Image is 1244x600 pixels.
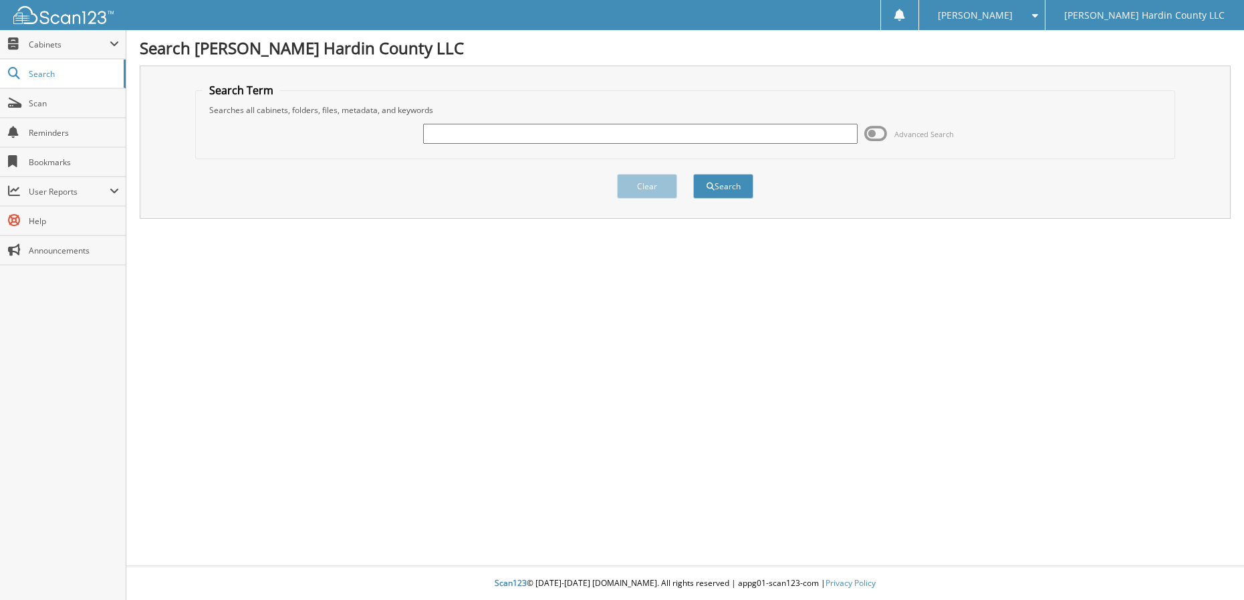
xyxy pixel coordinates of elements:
[29,157,119,168] span: Bookmarks
[29,215,119,227] span: Help
[13,6,114,24] img: scan123-logo-white.svg
[1177,536,1244,600] iframe: Chat Widget
[29,186,110,197] span: User Reports
[826,577,876,589] a: Privacy Policy
[693,174,753,199] button: Search
[29,98,119,109] span: Scan
[29,245,119,256] span: Announcements
[126,567,1244,600] div: © [DATE]-[DATE] [DOMAIN_NAME]. All rights reserved | appg01-scan123-com |
[617,174,677,199] button: Clear
[29,127,119,138] span: Reminders
[894,129,954,139] span: Advanced Search
[203,83,280,98] legend: Search Term
[938,11,1013,19] span: [PERSON_NAME]
[203,104,1168,116] div: Searches all cabinets, folders, files, metadata, and keywords
[29,39,110,50] span: Cabinets
[140,37,1231,59] h1: Search [PERSON_NAME] Hardin County LLC
[29,68,117,80] span: Search
[495,577,527,589] span: Scan123
[1064,11,1225,19] span: [PERSON_NAME] Hardin County LLC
